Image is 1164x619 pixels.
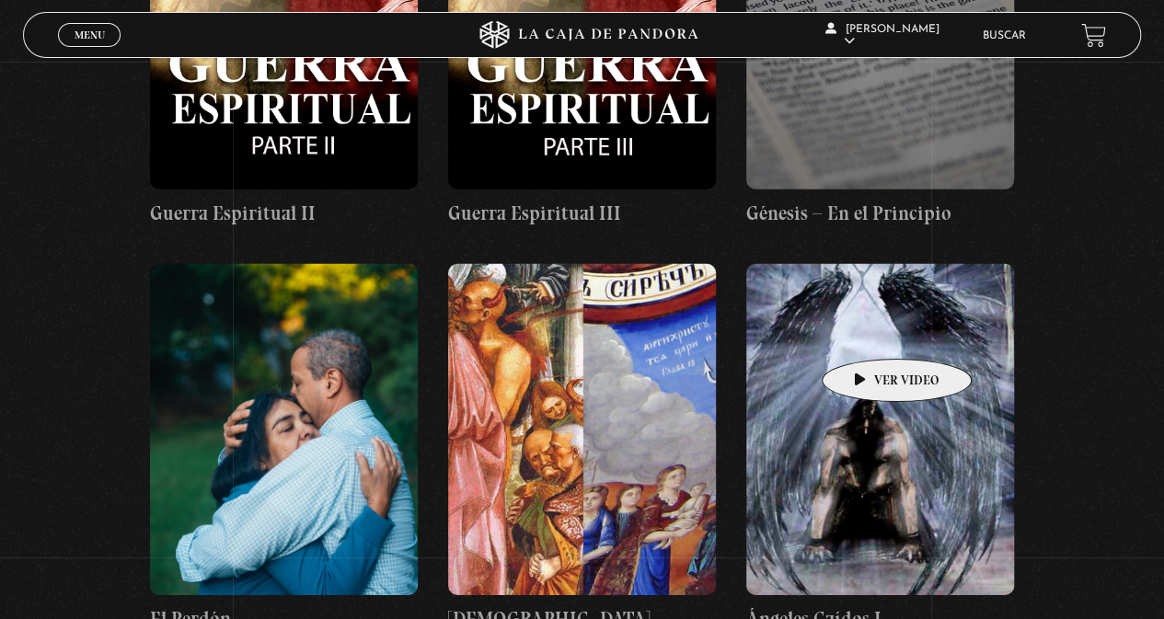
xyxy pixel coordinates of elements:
a: Buscar [983,30,1026,41]
a: View your shopping cart [1081,23,1106,48]
h4: Génesis – En el Principio [746,199,1014,228]
span: [PERSON_NAME] [825,24,939,47]
h4: Guerra Espiritual III [448,199,716,228]
h4: Guerra Espiritual II [150,199,418,228]
span: Menu [75,29,105,40]
span: Cerrar [68,45,111,58]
